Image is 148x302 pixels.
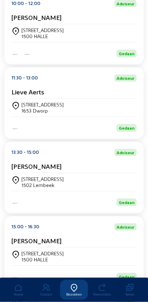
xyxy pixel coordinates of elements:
span: Gedaan [119,200,134,205]
div: Home [4,292,32,296]
cam-card-title: Lieve Aerts [11,88,44,96]
span: Gedaan [119,126,134,131]
a: Contact [32,280,60,300]
a: Taken [116,280,144,300]
div: 1500 HALLE [21,257,64,263]
span: Adviseur [117,2,134,6]
div: Contact [32,292,60,296]
img: Energy Protect Ramen & Deuren [11,54,19,56]
div: [STREET_ADDRESS] [21,176,64,182]
div: 15:00 - 16:30 [11,224,39,231]
div: Bezoeken [60,292,88,296]
img: Iso Protect [11,277,19,279]
cam-card-title: [PERSON_NAME] [11,14,61,21]
div: 1500 HALLE [21,33,64,40]
span: Gedaan [119,275,134,280]
div: 1502 Lembeek [21,182,64,188]
div: [STREET_ADDRESS] [21,102,64,108]
a: Bezoeken [60,280,88,300]
div: [STREET_ADDRESS] [21,251,64,257]
div: Taken [116,292,144,296]
img: Iso Protect [11,203,19,204]
span: Adviseur [117,76,134,80]
span: Adviseur [117,151,134,155]
img: Iso Protect [24,54,31,56]
cam-card-title: [PERSON_NAME] [11,163,61,170]
cam-card-title: [PERSON_NAME] [11,237,61,245]
div: 10:00 - 12:00 [11,0,40,7]
img: Iso Protect [11,128,19,130]
div: 1653 Dworp [21,108,64,114]
a: Reminders [88,280,116,300]
span: Adviseur [117,225,134,229]
div: 11:30 - 13:00 [11,75,38,82]
a: Home [4,280,32,300]
span: Gedaan [119,51,134,56]
div: 13:30 - 15:00 [11,149,39,156]
div: Reminders [88,292,116,296]
div: [STREET_ADDRESS] [21,27,64,33]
